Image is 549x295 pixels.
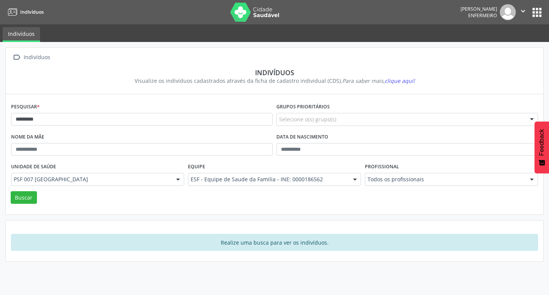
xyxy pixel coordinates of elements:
button: apps [530,6,544,19]
a: Indivíduos [3,27,40,42]
i:  [519,7,527,15]
button:  [516,4,530,20]
label: Grupos prioritários [276,101,330,113]
span: Feedback [538,129,545,156]
div: Indivíduos [22,52,51,63]
label: Nome da mãe [11,131,44,143]
button: Feedback - Mostrar pesquisa [535,121,549,173]
label: Equipe [188,161,205,173]
span: clique aqui! [385,77,415,84]
i:  [11,52,22,63]
span: Selecione o(s) grupo(s) [279,115,336,123]
div: Realize uma busca para ver os indivíduos. [11,234,538,251]
span: PSF 007 [GEOGRAPHIC_DATA] [14,176,169,183]
img: img [500,4,516,20]
div: Visualize os indivíduos cadastrados através da ficha de cadastro individual (CDS). [16,77,533,85]
i: Para saber mais, [342,77,415,84]
label: Pesquisar [11,101,40,113]
a: Indivíduos [5,6,44,18]
label: Profissional [365,161,399,173]
span: Todos os profissionais [368,176,522,183]
span: ESF - Equipe de Saude da Familia - INE: 0000186562 [191,176,345,183]
div: [PERSON_NAME] [461,6,497,12]
a:  Indivíduos [11,52,51,63]
button: Buscar [11,191,37,204]
div: Indivíduos [16,68,533,77]
span: Indivíduos [20,9,44,15]
label: Unidade de saúde [11,161,56,173]
label: Data de nascimento [276,131,328,143]
span: Enfermeiro [468,12,497,19]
